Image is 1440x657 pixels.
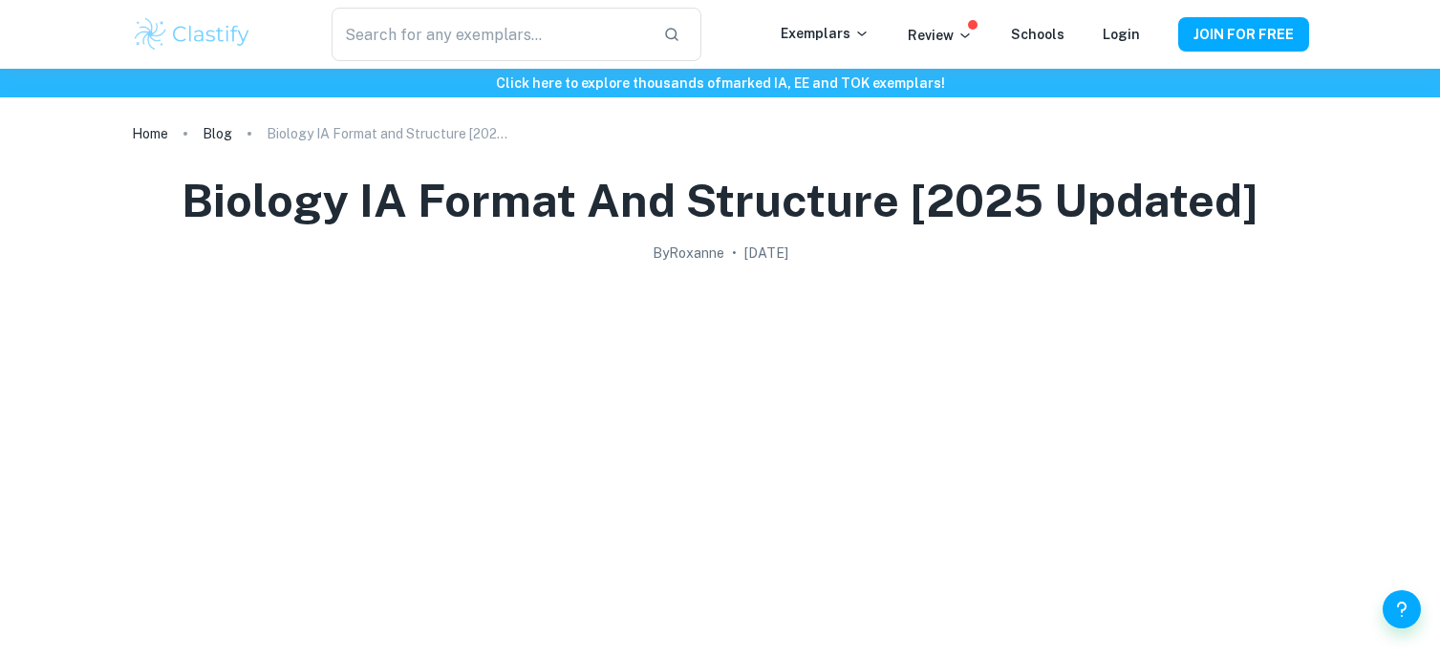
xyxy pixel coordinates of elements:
a: Schools [1011,27,1064,42]
p: • [732,243,737,264]
p: Exemplars [781,23,870,44]
h1: Biology IA Format and Structure [2025 updated] [182,170,1258,231]
a: Login [1103,27,1140,42]
h6: Click here to explore thousands of marked IA, EE and TOK exemplars ! [4,73,1436,94]
a: Home [132,120,168,147]
img: Clastify logo [132,15,253,53]
h2: [DATE] [744,243,788,264]
p: Review [908,25,973,46]
button: Help and Feedback [1383,590,1421,628]
p: Biology IA Format and Structure [2025 updated] [267,123,515,144]
button: JOIN FOR FREE [1178,17,1309,52]
h2: By Roxanne [653,243,724,264]
input: Search for any exemplars... [332,8,647,61]
img: Biology IA Format and Structure [2025 updated] cover image [338,271,1103,653]
a: Blog [203,120,232,147]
